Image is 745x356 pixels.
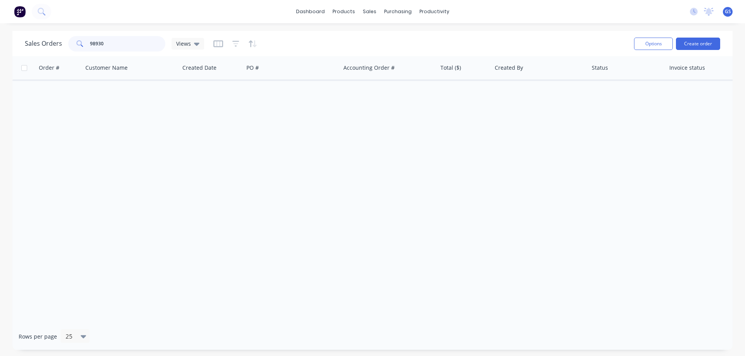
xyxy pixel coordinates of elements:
[592,64,608,72] div: Status
[416,6,453,17] div: productivity
[676,38,720,50] button: Create order
[343,64,395,72] div: Accounting Order #
[380,6,416,17] div: purchasing
[39,64,59,72] div: Order #
[14,6,26,17] img: Factory
[329,6,359,17] div: products
[669,64,705,72] div: Invoice status
[246,64,259,72] div: PO #
[25,40,62,47] h1: Sales Orders
[634,38,673,50] button: Options
[292,6,329,17] a: dashboard
[495,64,523,72] div: Created By
[440,64,461,72] div: Total ($)
[19,333,57,341] span: Rows per page
[85,64,128,72] div: Customer Name
[182,64,217,72] div: Created Date
[90,36,166,52] input: Search...
[176,40,191,48] span: Views
[359,6,380,17] div: sales
[725,8,731,15] span: GS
